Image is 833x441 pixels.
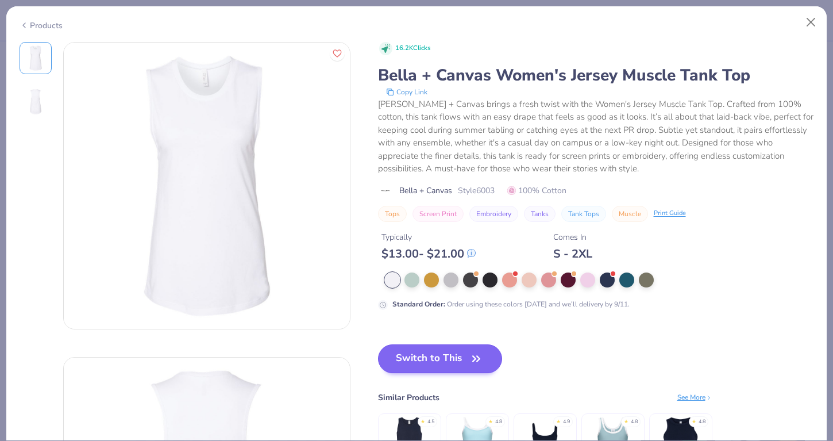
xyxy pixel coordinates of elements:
[381,231,476,243] div: Typically
[378,344,503,373] button: Switch to This
[378,392,439,404] div: Similar Products
[378,206,407,222] button: Tops
[22,88,49,116] img: Back
[458,185,495,197] span: Style 6003
[488,418,493,423] div: ★
[561,206,606,222] button: Tank Tops
[677,392,712,402] div: See More
[378,64,814,86] div: Bella + Canvas Women's Jersey Muscle Tank Top
[563,418,570,426] div: 4.9
[22,44,49,72] img: Front
[64,43,350,329] img: Front
[631,418,638,426] div: 4.8
[378,186,394,195] img: brand logo
[330,46,345,61] button: Like
[383,86,431,98] button: copy to clipboard
[412,206,464,222] button: Screen Print
[381,247,476,261] div: $ 13.00 - $ 21.00
[395,44,430,53] span: 16.2K Clicks
[399,185,452,197] span: Bella + Canvas
[654,209,686,218] div: Print Guide
[524,206,556,222] button: Tanks
[553,231,592,243] div: Comes In
[692,418,696,423] div: ★
[495,418,502,426] div: 4.8
[469,206,518,222] button: Embroidery
[624,418,628,423] div: ★
[800,11,822,33] button: Close
[392,300,445,309] strong: Standard Order :
[699,418,705,426] div: 4.8
[507,185,566,197] span: 100% Cotton
[553,247,592,261] div: S - 2XL
[556,418,561,423] div: ★
[392,299,630,309] div: Order using these colors [DATE] and we’ll delivery by 9/11.
[427,418,434,426] div: 4.5
[612,206,648,222] button: Muscle
[421,418,425,423] div: ★
[20,20,63,32] div: Products
[378,98,814,175] div: [PERSON_NAME] + Canvas brings a fresh twist with the Women's Jersey Muscle Tank Top. Crafted from...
